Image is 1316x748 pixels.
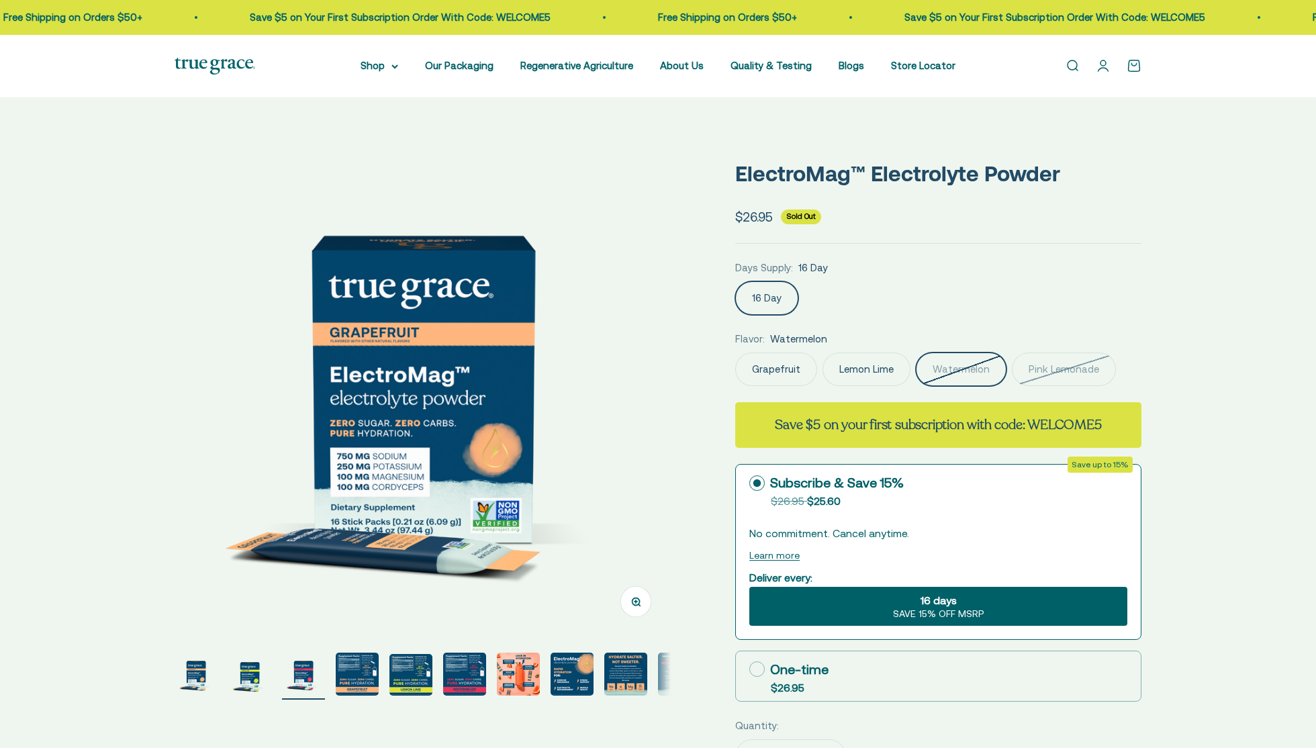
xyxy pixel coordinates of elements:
[735,207,773,227] sale-price: $26.95
[781,209,821,224] sold-out-badge: Sold Out
[389,654,432,696] img: ElectroMag™
[336,653,379,696] img: 750 mg sodium for fluid balance and cellular communication.* 250 mg potassium supports blood pres...
[520,60,633,71] a: Regenerative Agriculture
[899,9,1200,26] p: Save $5 on Your First Subscription Order With Code: WELCOME5
[735,718,779,734] label: Quantity:
[175,653,218,696] img: ElectroMag™
[551,653,594,696] img: Rapid Hydration For: - Exercise endurance* - Stress support* - Electrolyte replenishment* - Muscl...
[228,653,271,696] img: ElectroMag™
[775,416,1101,434] strong: Save $5 on your first subscription with code: WELCOME5
[389,654,432,700] button: Go to item 5
[175,653,218,700] button: Go to item 1
[443,653,486,700] button: Go to item 6
[658,653,701,700] button: Go to item 10
[425,60,493,71] a: Our Packaging
[839,60,864,71] a: Blogs
[604,653,647,696] img: Everyone needs true hydration. From your extreme athletes to you weekend warriors, ElectroMag giv...
[658,653,701,696] img: ElectroMag™
[551,653,594,700] button: Go to item 8
[604,653,647,700] button: Go to item 9
[497,653,540,696] img: Magnesium for heart health and stress support* Chloride to support pH balance and oxygen flow* So...
[244,9,545,26] p: Save $5 on Your First Subscription Order With Code: WELCOME5
[336,653,379,700] button: Go to item 4
[891,60,955,71] a: Store Locator
[735,331,765,347] legend: Flavor:
[798,260,828,276] span: 16 Day
[228,653,271,700] button: Go to item 2
[735,260,793,276] legend: Days Supply:
[735,156,1141,191] p: ElectroMag™ Electrolyte Powder
[282,653,325,696] img: ElectroMag™
[660,60,704,71] a: About Us
[653,11,792,23] a: Free Shipping on Orders $50+
[443,653,486,696] img: ElectroMag™
[770,331,827,347] span: Watermelon
[497,653,540,700] button: Go to item 7
[175,140,671,637] img: ElectroMag™
[731,60,812,71] a: Quality & Testing
[361,58,398,74] summary: Shop
[282,653,325,700] button: Go to item 3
